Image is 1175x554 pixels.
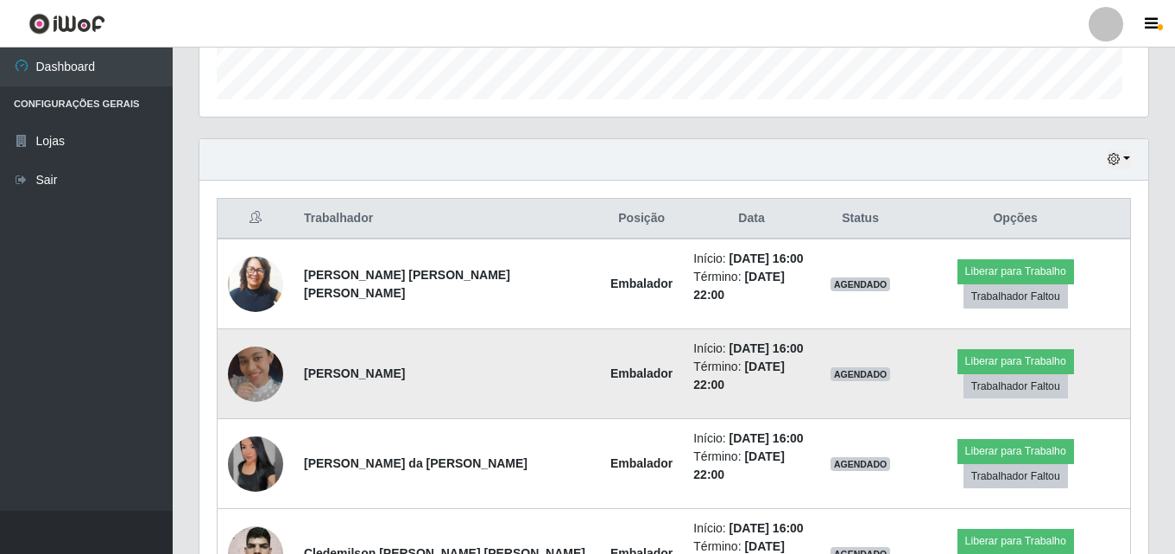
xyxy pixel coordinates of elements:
[730,431,804,445] time: [DATE] 16:00
[693,448,809,484] li: Término:
[683,199,819,239] th: Data
[963,464,1068,488] button: Trabalhador Faltou
[693,519,809,538] li: Início:
[730,521,804,535] time: [DATE] 16:00
[610,277,673,290] strong: Embalador
[304,268,510,300] strong: [PERSON_NAME] [PERSON_NAME] [PERSON_NAME]
[831,457,891,471] span: AGENDADO
[228,252,283,316] img: 1720054938864.jpeg
[730,252,804,265] time: [DATE] 16:00
[831,277,891,291] span: AGENDADO
[294,199,600,239] th: Trabalhador
[693,358,809,394] li: Término:
[820,199,901,239] th: Status
[957,349,1074,373] button: Liberar para Trabalho
[900,199,1130,239] th: Opções
[693,268,809,304] li: Término:
[730,341,804,355] time: [DATE] 16:00
[693,340,809,358] li: Início:
[304,366,405,380] strong: [PERSON_NAME]
[957,439,1074,463] button: Liberar para Trabalho
[693,430,809,448] li: Início:
[693,250,809,268] li: Início:
[957,529,1074,553] button: Liberar para Trabalho
[957,259,1074,283] button: Liberar para Trabalho
[963,374,1068,398] button: Trabalhador Faltou
[610,366,673,380] strong: Embalador
[28,13,105,35] img: CoreUI Logo
[831,367,891,381] span: AGENDADO
[963,284,1068,309] button: Trabalhador Faltou
[600,199,683,239] th: Posição
[610,456,673,470] strong: Embalador
[228,436,283,491] img: 1750472737511.jpeg
[228,347,283,402] img: 1733797233446.jpeg
[304,456,527,470] strong: [PERSON_NAME] da [PERSON_NAME]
